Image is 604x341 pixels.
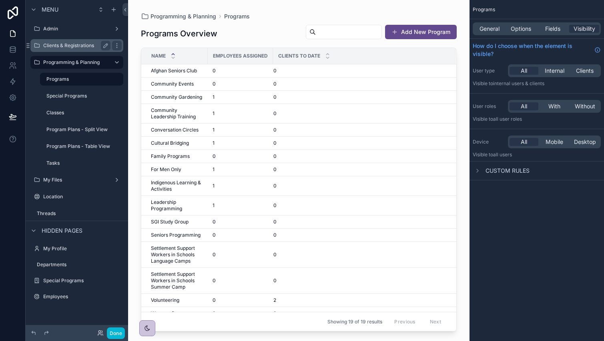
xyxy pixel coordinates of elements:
span: Mobile [546,138,563,146]
label: Admin [43,26,110,32]
a: Departments [30,258,123,271]
span: Programs [473,6,495,13]
p: Visible to [473,80,601,87]
label: User roles [473,103,505,110]
span: Clients [576,67,594,75]
span: Showing 19 of 19 results [327,319,382,325]
span: All user roles [493,116,522,122]
label: Special Programs [46,93,122,99]
p: Visible to [473,116,601,122]
label: My Files [43,177,110,183]
a: My Profile [30,242,123,255]
a: Programs [40,73,123,86]
span: Fields [545,25,560,33]
span: Name [151,53,166,59]
p: Visible to [473,152,601,158]
span: Internal [545,67,564,75]
span: Custom rules [486,167,530,175]
span: all users [493,152,512,158]
a: How do I choose when the element is visible? [473,42,601,58]
a: Clients & Registrations [30,39,123,52]
a: Threads [30,207,123,220]
span: General [480,25,500,33]
label: Special Programs [43,277,122,284]
span: Without [575,102,595,110]
label: Programming & Planning [43,59,107,66]
a: Special Programs [30,274,123,287]
label: Program Plans - Table View [46,143,122,150]
span: Visibility [574,25,595,33]
span: How do I choose when the element is visible? [473,42,591,58]
a: Program Plans - Split View [40,123,123,136]
label: Device [473,139,505,145]
span: All [521,138,527,146]
label: Threads [37,210,122,217]
a: Admin [30,22,123,35]
label: Tasks [46,160,122,166]
label: Program Plans - Split View [46,126,122,133]
a: Classes [40,106,123,119]
span: Hidden pages [42,227,82,235]
label: Location [43,193,122,200]
label: User type [473,68,505,74]
span: All [521,67,527,75]
label: My Profile [43,245,122,252]
span: Options [511,25,531,33]
label: Departments [37,261,122,268]
a: Program Plans - Table View [40,140,123,153]
label: Clients & Registrations [43,42,107,49]
a: Tasks [40,157,123,170]
span: Desktop [574,138,596,146]
span: Employees Assigned [213,53,268,59]
a: Programming & Planning [30,56,123,69]
a: Location [30,190,123,203]
span: All [521,102,527,110]
button: Done [107,327,125,339]
span: Clients to date [278,53,320,59]
span: Menu [42,6,58,14]
label: Employees [43,293,122,300]
label: Programs [46,76,118,82]
label: Classes [46,110,122,116]
a: Special Programs [40,90,123,102]
a: My Files [30,173,123,186]
a: Employees [30,290,123,303]
span: With [548,102,560,110]
span: Internal users & clients [493,80,544,86]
